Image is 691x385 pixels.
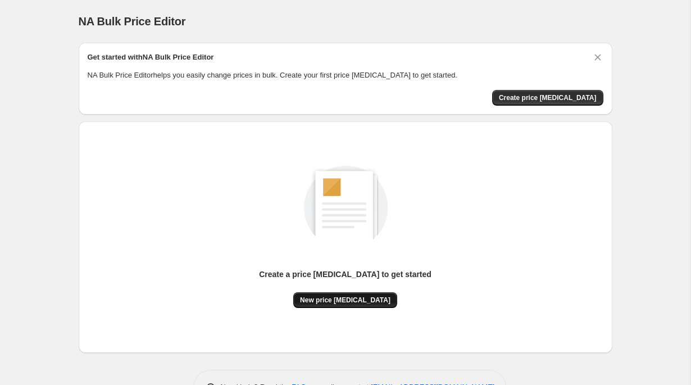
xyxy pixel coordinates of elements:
[499,93,597,102] span: Create price [MEDICAL_DATA]
[88,70,603,81] p: NA Bulk Price Editor helps you easily change prices in bulk. Create your first price [MEDICAL_DAT...
[88,52,214,63] h2: Get started with NA Bulk Price Editor
[259,269,431,280] p: Create a price [MEDICAL_DATA] to get started
[592,52,603,63] button: Dismiss card
[300,296,390,305] span: New price [MEDICAL_DATA]
[492,90,603,106] button: Create price change job
[293,292,397,308] button: New price [MEDICAL_DATA]
[79,15,186,28] span: NA Bulk Price Editor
